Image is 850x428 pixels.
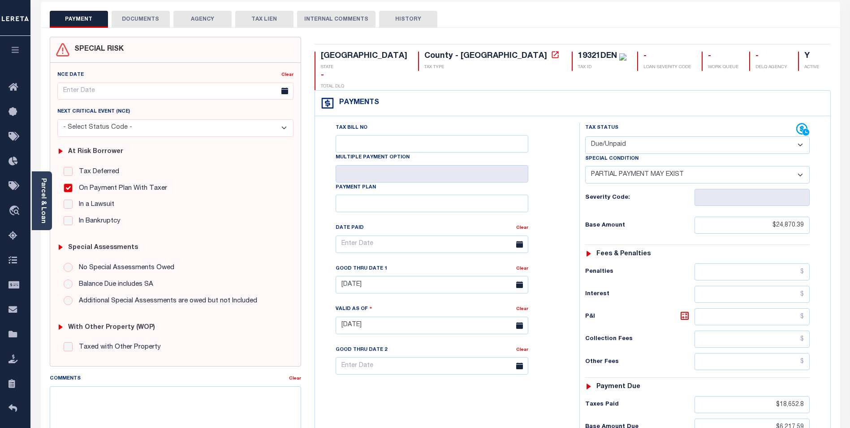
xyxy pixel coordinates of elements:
input: Enter Date [336,236,528,253]
div: Y [804,52,819,61]
button: AGENCY [173,11,232,28]
h6: Collection Fees [585,336,695,343]
h4: Payments [335,99,379,107]
label: Tax Deferred [74,167,119,177]
p: WORK QUEUE [708,64,738,71]
h6: Interest [585,291,695,298]
label: Tax Bill No [336,124,367,132]
h6: Special Assessments [68,244,138,252]
p: DELQ AGENCY [755,64,787,71]
p: TAX TYPE [424,64,561,71]
div: - [643,52,691,61]
a: Clear [516,307,528,311]
p: STATE [321,64,407,71]
input: $ [695,263,810,280]
input: $ [695,308,810,325]
i: travel_explore [9,205,23,217]
h6: Severity Code: [585,194,695,201]
div: - [708,52,738,61]
button: INTERNAL COMMENTS [297,11,375,28]
h6: Base Amount [585,222,695,229]
h6: with Other Property (WOP) [68,324,155,332]
div: [GEOGRAPHIC_DATA] [321,52,407,61]
label: On Payment Plan With Taxer [74,183,167,194]
h6: Taxes Paid [585,401,695,408]
button: DOCUMENTS [112,11,170,28]
a: Clear [516,348,528,352]
input: $ [695,217,810,234]
label: Payment Plan [336,184,376,192]
p: ACTIVE [804,64,819,71]
h6: Penalties [585,268,695,275]
input: Enter Date [57,83,293,100]
label: Taxed with Other Property [74,342,161,353]
label: Date Paid [336,224,364,232]
input: $ [695,286,810,303]
label: Additional Special Assessments are owed but not Included [74,296,257,306]
label: No Special Assessments Owed [74,263,174,273]
div: - [321,71,344,81]
label: Good Thru Date 2 [336,346,387,354]
button: HISTORY [379,11,437,28]
h6: At Risk Borrower [68,148,123,156]
label: Special Condition [585,155,639,163]
div: - [755,52,787,61]
p: LOAN SEVERITY CODE [643,64,691,71]
input: Enter Date [336,276,528,293]
h6: Fees & Penalties [596,250,651,258]
label: Tax Status [585,124,618,132]
input: $ [695,331,810,348]
h4: SPECIAL RISK [70,45,124,54]
a: Clear [289,376,301,381]
a: Clear [516,226,528,230]
label: Next Critical Event (NCE) [57,108,130,116]
label: Good Thru Date 1 [336,265,387,273]
input: Enter Date [336,317,528,334]
input: $ [695,396,810,413]
input: $ [695,353,810,370]
a: Parcel & Loan [40,178,46,223]
h6: Payment due [596,383,640,391]
a: Clear [516,266,528,271]
label: Comments [50,375,81,383]
h6: P&I [585,310,695,323]
label: Valid as Of [336,305,372,313]
label: In Bankruptcy [74,216,121,227]
p: TOTAL DLQ [321,83,344,90]
div: 19321DEN [578,52,617,60]
p: TAX ID [578,64,626,71]
button: TAX LIEN [235,11,293,28]
label: In a Lawsuit [74,200,114,210]
label: Multiple Payment Option [336,154,410,162]
h6: Other Fees [585,358,695,366]
div: County - [GEOGRAPHIC_DATA] [424,52,547,60]
button: PAYMENT [50,11,108,28]
a: Clear [281,73,293,77]
label: NCE Date [57,71,84,79]
input: Enter Date [336,357,528,375]
label: Balance Due includes SA [74,280,153,290]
